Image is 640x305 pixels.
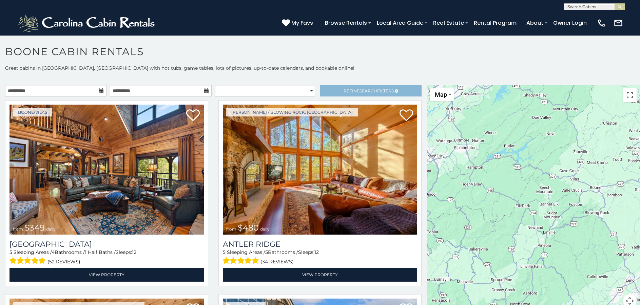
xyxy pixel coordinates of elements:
[291,19,313,27] span: My Favs
[9,240,204,249] a: [GEOGRAPHIC_DATA]
[344,88,394,93] span: Refine Filters
[223,249,226,255] span: 5
[223,268,417,282] a: View Property
[430,88,454,101] button: Change map style
[282,19,315,27] a: My Favs
[47,257,80,266] span: (52 reviews)
[523,17,547,29] a: About
[400,109,413,123] a: Add to favorites
[373,17,427,29] a: Local Area Guide
[360,88,377,93] span: Search
[470,17,520,29] a: Rental Program
[9,240,204,249] h3: Diamond Creek Lodge
[435,91,447,98] span: Map
[85,249,116,255] span: 1 Half Baths /
[9,105,204,235] img: Diamond Creek Lodge
[430,17,467,29] a: Real Estate
[223,249,417,266] div: Sleeping Areas / Bathrooms / Sleeps:
[314,249,319,255] span: 12
[226,226,236,232] span: from
[24,223,45,233] span: $349
[13,226,23,232] span: from
[322,17,370,29] a: Browse Rentals
[9,249,12,255] span: 5
[52,249,55,255] span: 4
[46,226,56,232] span: daily
[132,249,136,255] span: 12
[223,105,417,235] img: Antler Ridge
[614,18,623,28] img: mail-regular-white.png
[9,249,204,266] div: Sleeping Areas / Bathrooms / Sleeps:
[223,105,417,235] a: Antler Ridge from $480 daily
[226,108,358,116] a: [PERSON_NAME] / Blowing Rock, [GEOGRAPHIC_DATA]
[265,249,268,255] span: 5
[9,268,204,282] a: View Property
[623,88,637,102] button: Toggle fullscreen view
[320,85,421,96] a: RefineSearchFilters
[13,108,52,116] a: Boone/Vilas
[223,240,417,249] a: Antler Ridge
[238,223,259,233] span: $480
[260,257,294,266] span: (34 reviews)
[186,109,200,123] a: Add to favorites
[597,18,606,28] img: phone-regular-white.png
[550,17,590,29] a: Owner Login
[17,13,158,33] img: White-1-2.png
[9,105,204,235] a: Diamond Creek Lodge from $349 daily
[260,226,270,232] span: daily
